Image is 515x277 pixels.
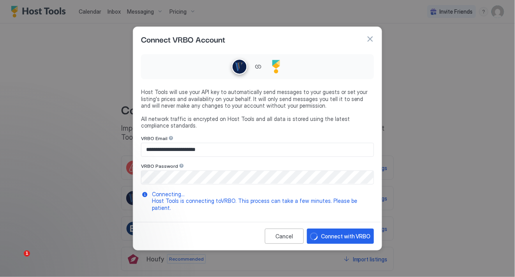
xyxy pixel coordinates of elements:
[6,201,162,256] iframe: Intercom notifications message
[141,115,374,129] span: All network traffic is encrypted on Host Tools and all data is stored using the latest compliance...
[321,232,371,240] div: Connect with VRBO
[276,232,293,240] div: Cancel
[141,135,168,141] span: VRBO Email
[152,191,371,211] span: Connecting... Host Tools is connecting to VRBO . This process can take a few minutes. Please be p...
[141,33,225,45] span: Connect VRBO Account
[141,171,374,184] input: Input Field
[141,143,374,156] input: Input Field
[24,250,30,257] span: 1
[310,233,318,240] div: loading
[265,229,304,244] button: Cancel
[141,163,178,169] span: VRBO Password
[141,89,374,109] span: Host Tools will use your API key to automatically send messages to your guests or set your listin...
[8,250,26,269] iframe: Intercom live chat
[307,229,374,244] button: Connect with VRBO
